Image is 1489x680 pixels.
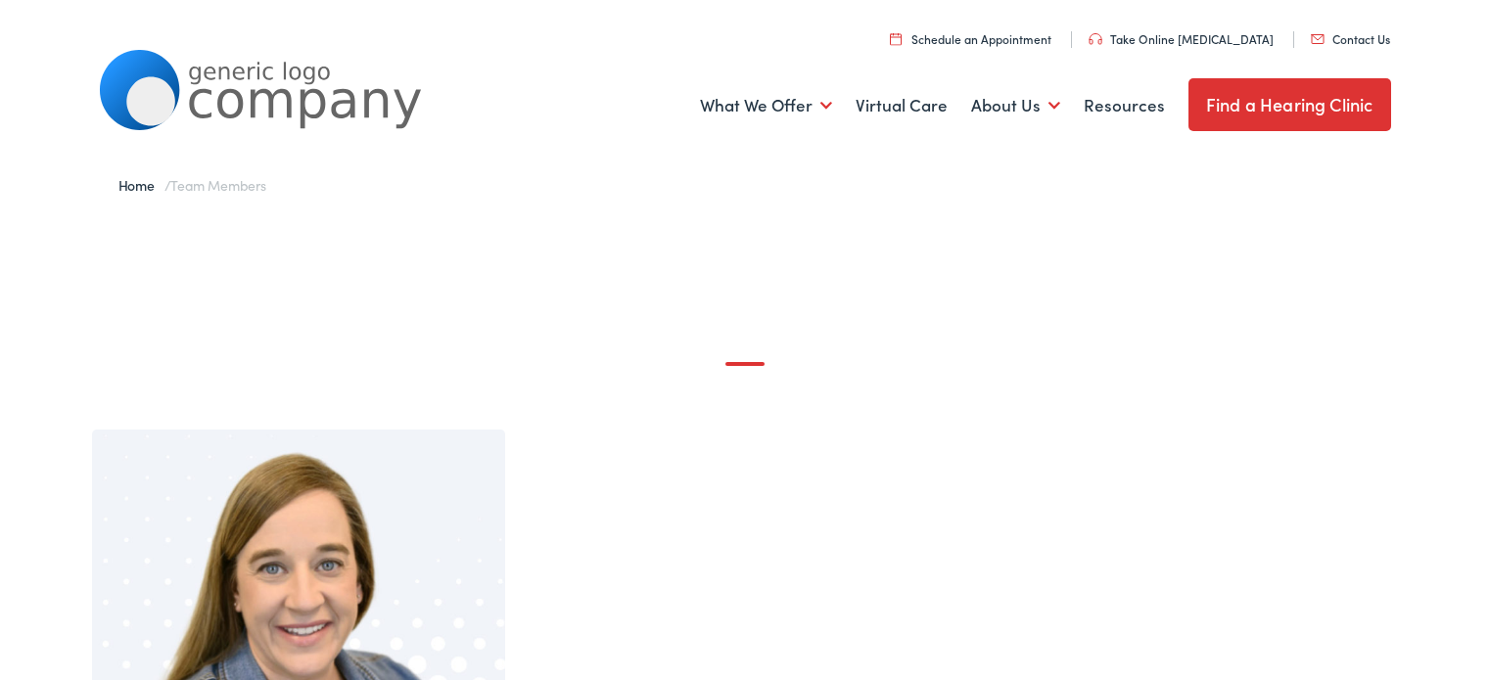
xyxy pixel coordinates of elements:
img: utility icon [1311,34,1325,44]
a: Schedule an Appointment [890,30,1051,47]
img: utility icon [890,32,902,45]
span: Team Members [170,175,265,195]
img: utility icon [1089,33,1102,45]
a: What We Offer [700,69,832,142]
a: Virtual Care [856,69,948,142]
a: Take Online [MEDICAL_DATA] [1089,30,1274,47]
a: Resources [1084,69,1165,142]
a: About Us [971,69,1060,142]
a: Contact Us [1311,30,1390,47]
span: / [118,175,266,195]
a: Home [118,175,164,195]
a: Find a Hearing Clinic [1188,78,1391,131]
